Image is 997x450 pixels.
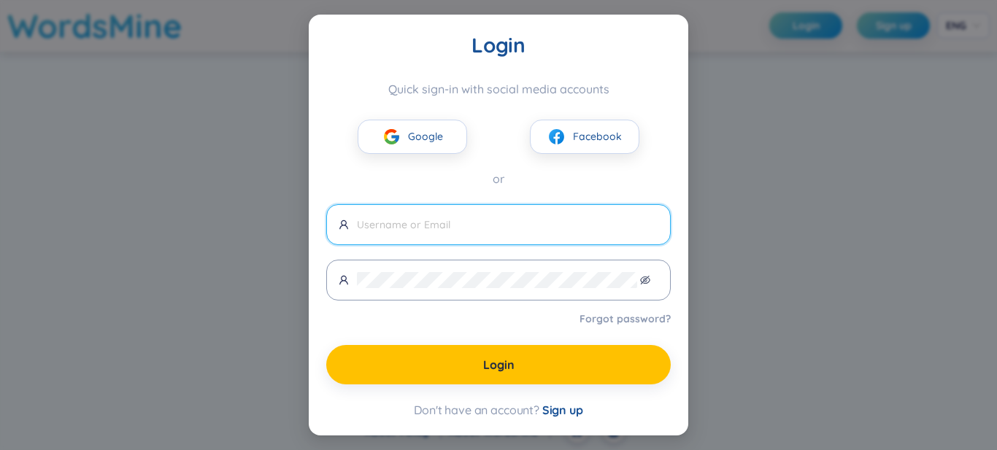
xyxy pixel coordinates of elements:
span: Sign up [542,403,583,417]
a: Forgot password? [580,311,671,326]
div: Quick sign-in with social media accounts [326,82,671,96]
span: Google [408,128,443,144]
img: facebook [547,128,566,146]
span: Facebook [573,128,622,144]
input: Username or Email [357,217,658,233]
span: eye-invisible [640,275,650,285]
span: user [339,220,349,230]
div: Login [326,32,671,58]
span: user [339,275,349,285]
div: Don't have an account? [326,402,671,418]
img: google [382,128,401,146]
button: Login [326,345,671,384]
button: facebookFacebook [530,120,639,154]
button: googleGoogle [358,120,467,154]
span: Login [483,357,515,373]
div: or [326,170,671,188]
